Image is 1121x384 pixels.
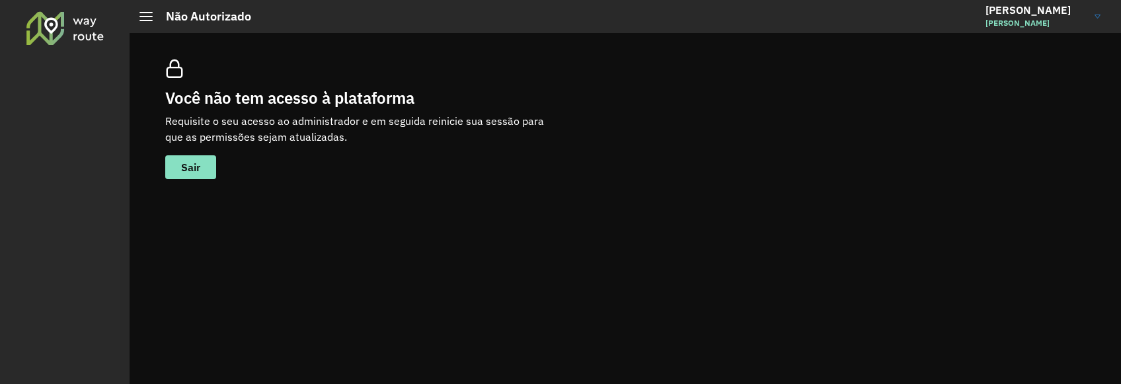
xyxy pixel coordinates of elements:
h2: Você não tem acesso à plataforma [165,89,562,108]
span: Sair [181,162,200,173]
h2: Não Autorizado [153,9,251,24]
button: button [165,155,216,179]
span: [PERSON_NAME] [986,17,1085,29]
h3: [PERSON_NAME] [986,4,1085,17]
p: Requisite o seu acesso ao administrador e em seguida reinicie sua sessão para que as permissões s... [165,113,562,145]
